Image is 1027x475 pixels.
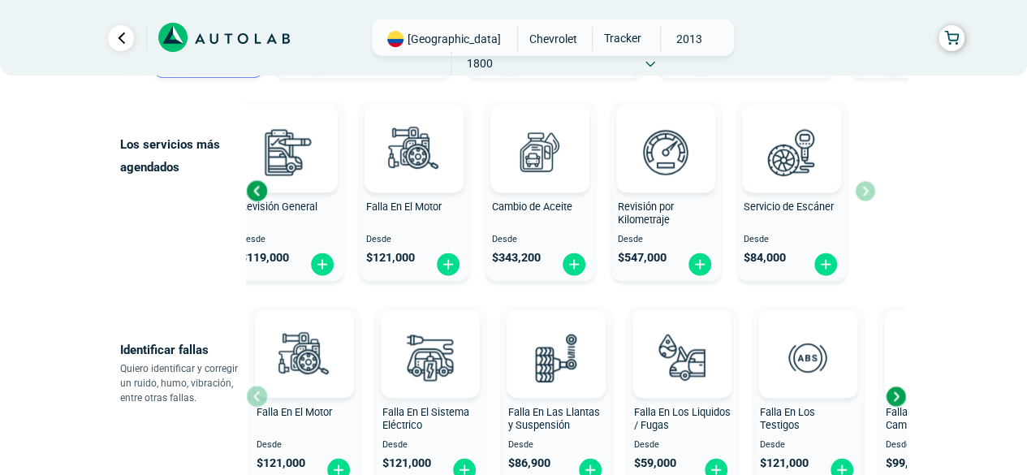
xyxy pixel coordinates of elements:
[492,235,589,245] span: Desde
[492,201,572,213] span: Cambio de Aceite
[252,116,324,188] img: revision_general-v3.svg
[641,108,690,157] img: AD0BCuuxAAAAAElFTkSuQmCC
[661,27,718,51] span: 2013
[382,406,469,432] span: Falla En El Sistema Eléctrico
[634,456,676,470] span: $ 59,000
[366,235,463,245] span: Desde
[611,101,721,281] button: Revisión por Kilometraje Desde $547,000
[618,235,714,245] span: Desde
[618,201,674,227] span: Revisión por Kilometraje
[520,322,592,393] img: diagnostic_suspension-v3.svg
[382,440,479,451] span: Desde
[257,456,305,470] span: $ 121,000
[756,116,827,188] img: escaner-v3.svg
[390,108,438,157] img: AD0BCuuxAAAAAElFTkSuQmCC
[737,101,847,281] button: Servicio de Escáner Desde $84,000
[772,322,844,393] img: diagnostic_diagnostic_abs-v3.svg
[886,440,982,451] span: Desde
[593,27,650,50] span: TRACKER
[508,456,550,470] span: $ 86,900
[658,313,706,362] img: AD0BCuuxAAAAAElFTkSuQmCC
[378,116,450,188] img: diagnostic_engine-v3.svg
[744,201,834,213] span: Servicio de Escáner
[406,313,455,362] img: AD0BCuuxAAAAAElFTkSuQmCC
[280,313,329,362] img: AD0BCuuxAAAAAElFTkSuQmCC
[646,322,718,393] img: diagnostic_gota-de-sangre-v3.svg
[240,201,317,213] span: Revisión General
[516,108,564,157] img: AD0BCuuxAAAAAElFTkSuQmCC
[240,251,289,265] span: $ 119,000
[257,406,332,418] span: Falla En El Motor
[532,313,580,362] img: AD0BCuuxAAAAAElFTkSuQmCC
[767,108,816,157] img: AD0BCuuxAAAAAElFTkSuQmCC
[760,456,809,470] span: $ 121,000
[687,252,713,277] img: fi_plus-circle2.svg
[360,101,469,281] button: Falla En El Motor Desde $121,000
[618,251,667,265] span: $ 547,000
[234,101,343,281] button: Revisión General Desde $119,000
[240,235,337,245] span: Desde
[508,440,605,451] span: Desde
[883,384,908,408] div: Next slide
[492,251,541,265] span: $ 343,200
[382,456,431,470] span: $ 121,000
[269,322,340,393] img: diagnostic_engine-v3.svg
[120,133,246,179] p: Los servicios más agendados
[244,179,269,203] div: Previous slide
[508,406,600,432] span: Falla En Las Llantas y Suspensión
[760,440,857,451] span: Desde
[783,313,832,362] img: AD0BCuuxAAAAAElFTkSuQmCC
[108,25,134,51] a: Ir al paso anterior
[408,31,501,47] span: [GEOGRAPHIC_DATA]
[744,251,786,265] span: $ 84,000
[524,27,582,51] span: CHEVROLET
[760,406,815,432] span: Falla En Los Testigos
[504,116,576,188] img: cambio_de_aceite-v3.svg
[309,252,335,277] img: fi_plus-circle2.svg
[886,406,972,432] span: Falla En La Caja de Cambio
[898,322,969,393] img: diagnostic_caja-de-cambios-v3.svg
[634,406,731,432] span: Falla En Los Liquidos / Fugas
[451,51,509,76] span: 1800
[366,251,415,265] span: $ 121,000
[634,440,731,451] span: Desde
[813,252,839,277] img: fi_plus-circle2.svg
[395,322,466,393] img: diagnostic_bombilla-v3.svg
[435,252,461,277] img: fi_plus-circle2.svg
[120,339,246,361] p: Identificar fallas
[630,116,701,188] img: revision_por_kilometraje-v3.svg
[264,108,313,157] img: AD0BCuuxAAAAAElFTkSuQmCC
[561,252,587,277] img: fi_plus-circle2.svg
[120,361,246,405] p: Quiero identificar y corregir un ruido, humo, vibración, entre otras fallas.
[257,440,353,451] span: Desde
[744,235,840,245] span: Desde
[485,101,595,281] button: Cambio de Aceite Desde $343,200
[366,201,442,213] span: Falla En El Motor
[886,456,928,470] span: $ 99,000
[387,31,403,47] img: Flag of COLOMBIA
